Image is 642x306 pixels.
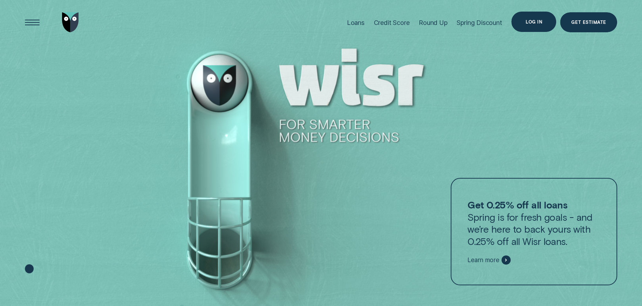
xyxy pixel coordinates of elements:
img: Wisr [62,12,79,33]
a: Get Estimate [560,12,617,33]
div: Loans [347,19,364,26]
div: Round Up [419,19,448,26]
div: Log in [526,20,542,24]
div: Credit Score [374,19,409,26]
button: Log in [511,12,556,32]
span: Learn more [467,256,499,264]
div: Spring Discount [457,19,502,26]
button: Open Menu [22,12,42,33]
a: Get 0.25% off all loansSpring is for fresh goals - and we’re here to back yours with 0.25% off al... [451,178,617,285]
strong: Get 0.25% off all loans [467,199,567,211]
p: Spring is for fresh goals - and we’re here to back yours with 0.25% off all Wisr loans. [467,199,600,247]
